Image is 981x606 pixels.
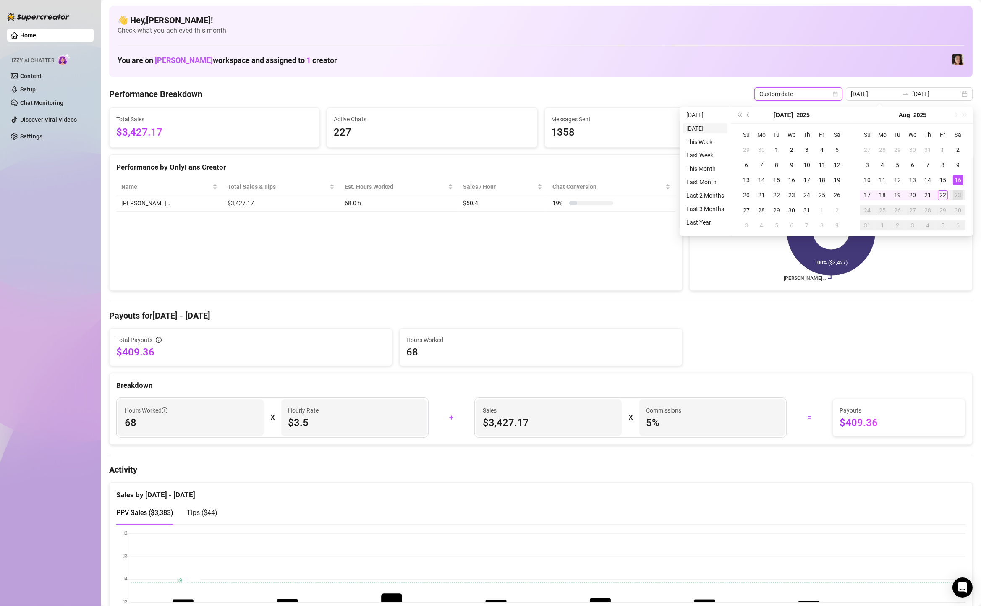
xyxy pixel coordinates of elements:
[814,203,829,218] td: 2025-08-01
[908,190,918,200] div: 20
[769,218,784,233] td: 2025-08-05
[769,142,784,157] td: 2025-07-01
[890,172,905,188] td: 2025-08-12
[905,127,920,142] th: We
[756,220,766,230] div: 4
[683,110,727,120] li: [DATE]
[908,175,918,185] div: 13
[923,190,933,200] div: 21
[935,157,950,172] td: 2025-08-08
[483,416,615,429] span: $3,427.17
[787,205,797,215] div: 30
[116,345,385,359] span: $409.36
[953,190,963,200] div: 23
[860,157,875,172] td: 2025-08-03
[799,218,814,233] td: 2025-08-07
[769,172,784,188] td: 2025-07-15
[877,145,887,155] div: 28
[814,127,829,142] th: Fr
[118,14,964,26] h4: 👋 Hey, [PERSON_NAME] !
[162,407,167,413] span: info-circle
[905,172,920,188] td: 2025-08-13
[683,217,727,227] li: Last Year
[334,115,530,124] span: Active Chats
[862,190,872,200] div: 17
[923,220,933,230] div: 4
[787,160,797,170] div: 9
[829,203,845,218] td: 2025-08-02
[862,175,872,185] div: 10
[817,190,827,200] div: 25
[875,127,890,142] th: Mo
[187,509,217,517] span: Tips ( $44 )
[772,160,782,170] div: 8
[938,220,948,230] div: 5
[116,125,313,141] span: $3,427.17
[817,205,827,215] div: 1
[877,190,887,200] div: 18
[952,54,964,65] img: Luna
[787,175,797,185] div: 16
[784,188,799,203] td: 2025-07-23
[877,220,887,230] div: 1
[817,160,827,170] div: 11
[799,203,814,218] td: 2025-07-31
[920,172,935,188] td: 2025-08-14
[756,190,766,200] div: 21
[920,203,935,218] td: 2025-08-28
[935,203,950,218] td: 2025-08-29
[741,145,751,155] div: 29
[118,26,964,35] span: Check what you achieved this month
[683,191,727,201] li: Last 2 Months
[683,177,727,187] li: Last Month
[156,337,162,343] span: info-circle
[334,125,530,141] span: 227
[772,190,782,200] div: 22
[683,204,727,214] li: Last 3 Months
[923,160,933,170] div: 7
[860,188,875,203] td: 2025-08-17
[797,107,810,123] button: Choose a year
[116,483,965,501] div: Sales by [DATE] - [DATE]
[741,175,751,185] div: 13
[792,411,827,424] div: =
[756,145,766,155] div: 30
[222,195,340,212] td: $3,427.17
[646,406,681,415] article: Commissions
[950,157,965,172] td: 2025-08-09
[935,188,950,203] td: 2025-08-22
[12,57,54,65] span: Izzy AI Chatter
[109,88,202,100] h4: Performance Breakdown
[892,160,903,170] div: 5
[938,175,948,185] div: 15
[952,577,973,598] div: Open Intercom Messenger
[646,416,778,429] span: 5 %
[860,127,875,142] th: Su
[784,127,799,142] th: We
[155,56,213,65] span: [PERSON_NAME]
[799,127,814,142] th: Th
[862,145,872,155] div: 27
[799,157,814,172] td: 2025-07-10
[109,310,973,321] h4: Payouts for [DATE] - [DATE]
[938,190,948,200] div: 22
[862,220,872,230] div: 31
[840,416,958,429] span: $409.36
[756,205,766,215] div: 28
[116,335,152,345] span: Total Payouts
[802,175,812,185] div: 17
[829,172,845,188] td: 2025-07-19
[851,89,899,99] input: Start date
[890,157,905,172] td: 2025-08-05
[552,125,748,141] span: 1358
[875,142,890,157] td: 2025-07-28
[920,157,935,172] td: 2025-08-07
[905,218,920,233] td: 2025-09-03
[784,172,799,188] td: 2025-07-16
[802,220,812,230] div: 7
[953,160,963,170] div: 9
[754,188,769,203] td: 2025-07-21
[116,162,675,173] div: Performance by OnlyFans Creator
[802,145,812,155] div: 3
[20,32,36,39] a: Home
